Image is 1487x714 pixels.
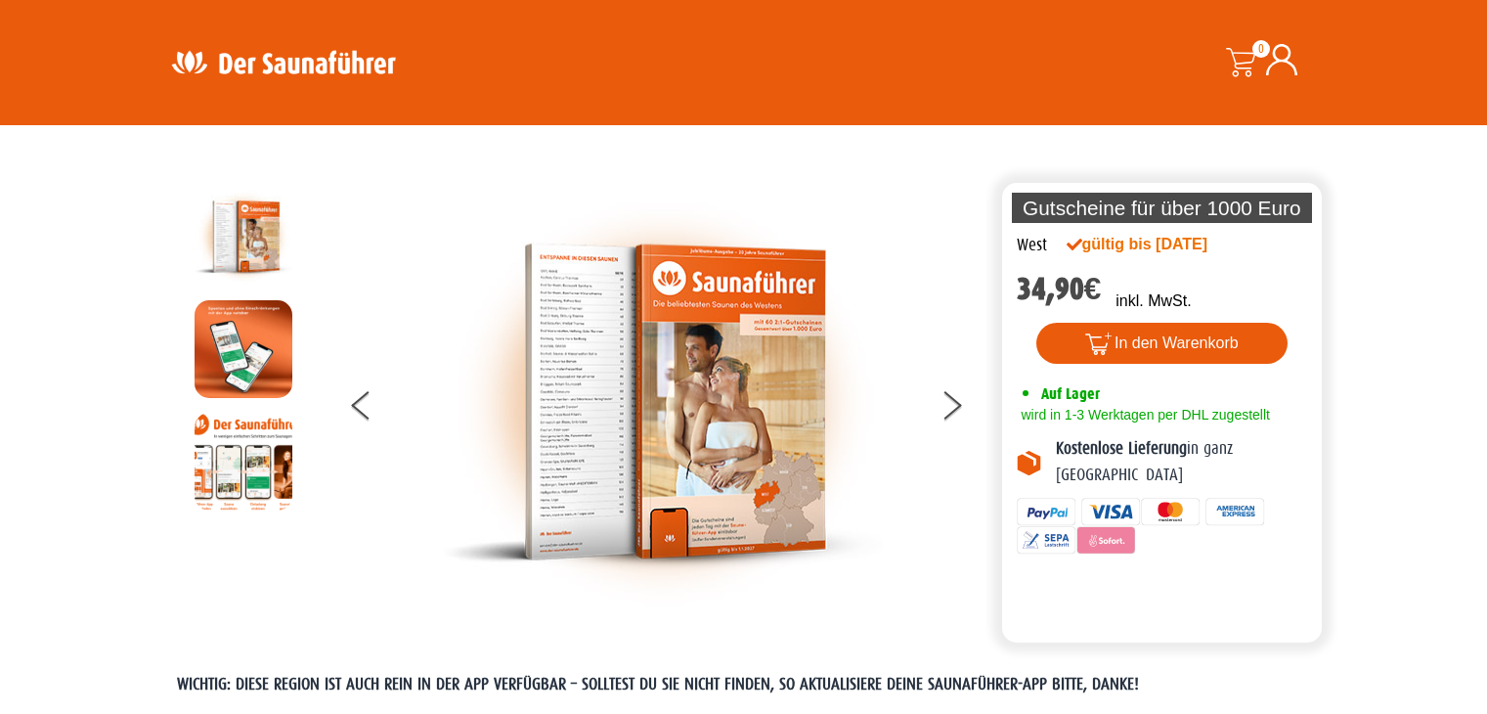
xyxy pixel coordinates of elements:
span: wird in 1-3 Werktagen per DHL zugestellt [1017,407,1270,423]
b: Kostenlose Lieferung [1056,439,1187,458]
img: Anleitung7tn [195,413,292,511]
button: In den Warenkorb [1036,323,1288,364]
p: in ganz [GEOGRAPHIC_DATA] [1056,436,1308,488]
img: der-saunafuehrer-2025-west [195,188,292,286]
span: Auf Lager [1041,384,1100,403]
span: € [1084,271,1102,307]
p: Gutscheine für über 1000 Euro [1012,193,1313,223]
span: WICHTIG: DIESE REGION IST AUCH REIN IN DER APP VERFÜGBAR – SOLLTEST DU SIE NICHT FINDEN, SO AKTUA... [177,675,1139,693]
span: 0 [1252,40,1270,58]
p: inkl. MwSt. [1115,290,1191,313]
img: der-saunafuehrer-2025-west [443,188,883,616]
bdi: 34,90 [1017,271,1102,307]
img: MOCKUP-iPhone_regional [195,300,292,398]
div: West [1017,233,1047,258]
div: gültig bis [DATE] [1067,233,1250,256]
